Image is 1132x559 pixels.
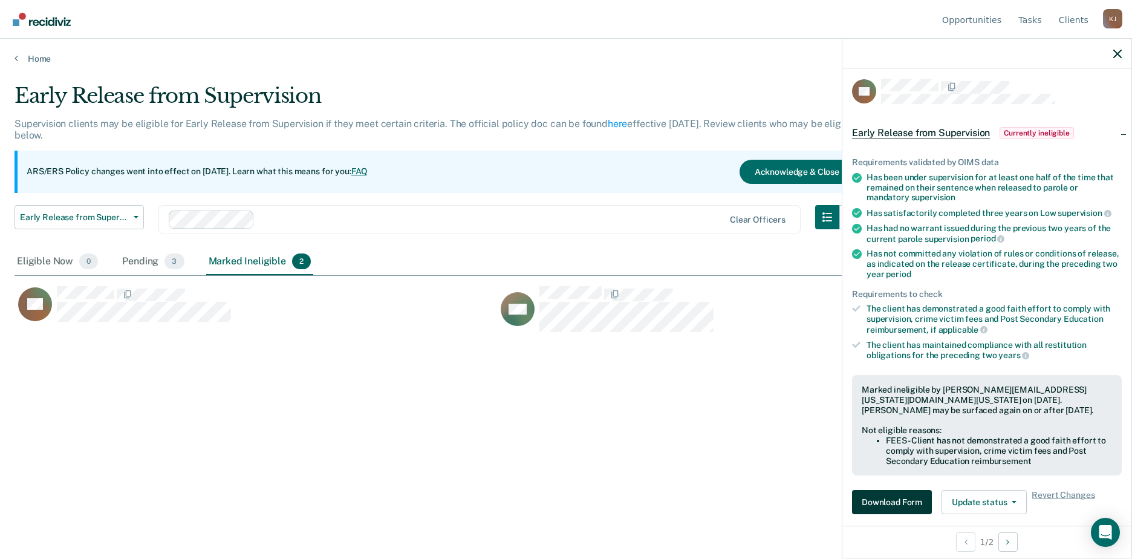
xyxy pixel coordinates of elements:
button: Download Form [852,490,932,514]
span: applicable [938,325,987,335]
p: ARS/ERS Policy changes went into effect on [DATE]. Learn what this means for you: [27,166,368,178]
div: Early Release from SupervisionCurrently ineligible [842,114,1131,152]
div: Has had no warrant issued during the previous two years of the current parole supervision [867,223,1122,244]
div: Eligible Now [15,249,100,275]
li: FEES - Client has not demonstrated a good faith effort to comply with supervision, crime victim f... [886,436,1112,466]
div: Has satisfactorily completed three years on Low [867,208,1122,218]
img: Recidiviz [13,13,71,26]
span: supervision [1058,208,1111,218]
div: Not eligible reasons: [862,425,1112,436]
div: Open Intercom Messenger [1091,518,1120,547]
button: Acknowledge & Close [740,160,854,184]
div: Has not committed any violation of rules or conditions of release, as indicated on the release ce... [867,249,1122,279]
span: Revert Changes [1032,490,1095,514]
button: Previous Opportunity [956,532,975,552]
button: Update status [942,490,1027,514]
button: Next Opportunity [998,532,1018,552]
span: supervision [911,192,955,202]
a: FAQ [351,166,368,176]
div: Pending [120,249,186,275]
div: Requirements to check [852,289,1122,299]
span: Early Release from Supervision [852,127,990,139]
div: K J [1103,9,1122,28]
span: 3 [164,253,184,269]
div: The client has demonstrated a good faith effort to comply with supervision, crime victim fees and... [867,304,1122,335]
span: period [886,269,911,279]
span: period [971,234,1004,243]
div: Early Release from Supervision [15,83,864,118]
p: Supervision clients may be eligible for Early Release from Supervision if they meet certain crite... [15,118,857,141]
span: Currently ineligible [1000,127,1074,139]
div: CaseloadOpportunityCell-07843787 [497,286,980,334]
div: 1 / 2 [842,526,1131,558]
div: Has been under supervision for at least one half of the time that remained on their sentence when... [867,172,1122,203]
span: 2 [292,253,311,269]
span: years [998,350,1029,360]
a: Home [15,53,1117,64]
div: Marked Ineligible [206,249,314,275]
a: here [608,118,627,129]
span: 0 [79,253,98,269]
div: Marked ineligible by [PERSON_NAME][EMAIL_ADDRESS][US_STATE][DOMAIN_NAME][US_STATE] on [DATE]. [PE... [862,385,1112,415]
div: Requirements validated by OIMS data [852,157,1122,168]
div: Clear officers [730,215,786,225]
div: CaseloadOpportunityCell-03988183 [15,286,497,334]
div: The client has maintained compliance with all restitution obligations for the preceding two [867,340,1122,361]
span: Early Release from Supervision [20,212,129,223]
a: Navigate to form link [852,490,937,514]
button: Profile dropdown button [1103,9,1122,28]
